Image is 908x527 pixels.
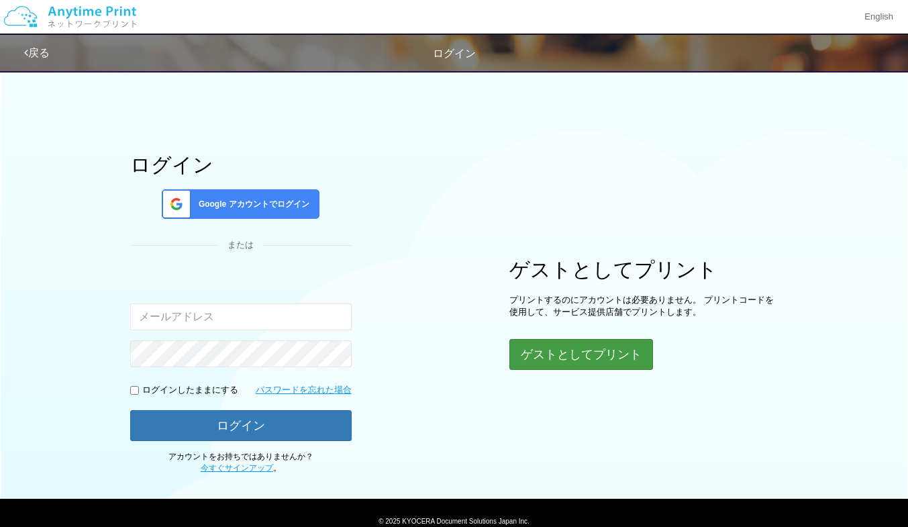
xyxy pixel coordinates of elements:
[130,303,352,330] input: メールアドレス
[509,258,778,281] h1: ゲストとしてプリント
[193,199,309,210] span: Google アカウントでログイン
[130,154,352,176] h1: ログイン
[130,451,352,474] p: アカウントをお持ちではありませんか？
[201,463,273,473] a: 今すぐサインアップ
[24,47,50,58] a: 戻る
[130,410,352,441] button: ログイン
[433,48,476,59] span: ログイン
[142,384,238,397] p: ログインしたままにする
[130,239,352,252] div: または
[379,516,529,525] span: © 2025 KYOCERA Document Solutions Japan Inc.
[509,294,778,319] p: プリントするのにアカウントは必要ありません。 プリントコードを使用して、サービス提供店舗でプリントします。
[256,384,352,397] a: パスワードを忘れた場合
[509,339,653,370] button: ゲストとしてプリント
[201,463,281,473] span: 。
